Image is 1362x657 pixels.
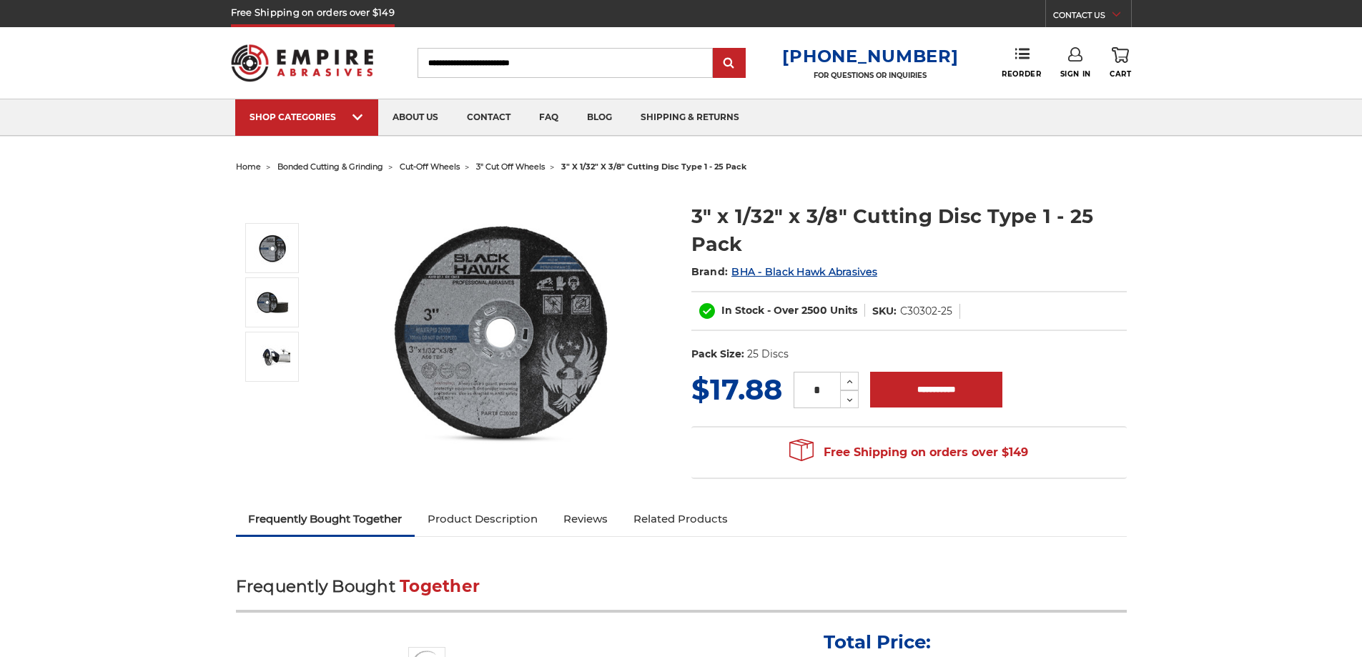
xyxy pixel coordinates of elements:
[236,576,395,596] span: Frequently Bought
[824,631,931,653] p: Total Price:
[691,202,1127,258] h1: 3" x 1/32" x 3/8" Cutting Disc Type 1 - 25 Pack
[621,503,741,535] a: Related Products
[1060,69,1091,79] span: Sign In
[358,187,644,473] img: 3" x 1/32" x 3/8" Cut Off Wheel
[782,46,958,66] a: [PHONE_NUMBER]
[731,265,877,278] a: BHA - Black Hawk Abrasives
[476,162,545,172] a: 3" cut off wheels
[801,304,827,317] span: 2500
[1002,69,1041,79] span: Reorder
[1110,47,1131,79] a: Cart
[231,35,374,91] img: Empire Abrasives
[255,230,290,266] img: 3" x 1/32" x 3/8" Cut Off Wheel
[255,339,290,375] img: 3-inch ultra-thin cutting disc for die grinder, efficient Type 1 blade
[782,71,958,80] p: FOR QUESTIONS OR INQUIRIES
[830,304,857,317] span: Units
[236,503,415,535] a: Frequently Bought Together
[789,438,1028,467] span: Free Shipping on orders over $149
[872,304,897,319] dt: SKU:
[721,304,764,317] span: In Stock
[691,347,744,362] dt: Pack Size:
[626,99,754,136] a: shipping & returns
[715,49,744,78] input: Submit
[573,99,626,136] a: blog
[255,285,290,320] img: 3" x 1/32" x 3/8" Cutting Disc
[277,162,383,172] a: bonded cutting & grinding
[1110,69,1131,79] span: Cart
[900,304,952,319] dd: C30302-25
[561,162,746,172] span: 3" x 1/32" x 3/8" cutting disc type 1 - 25 pack
[747,347,789,362] dd: 25 Discs
[250,112,364,122] div: SHOP CATEGORIES
[691,372,782,407] span: $17.88
[1053,7,1131,27] a: CONTACT US
[1002,47,1041,78] a: Reorder
[767,304,799,317] span: - Over
[691,265,729,278] span: Brand:
[551,503,621,535] a: Reviews
[378,99,453,136] a: about us
[525,99,573,136] a: faq
[236,162,261,172] a: home
[453,99,525,136] a: contact
[400,576,480,596] span: Together
[415,503,551,535] a: Product Description
[400,162,460,172] a: cut-off wheels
